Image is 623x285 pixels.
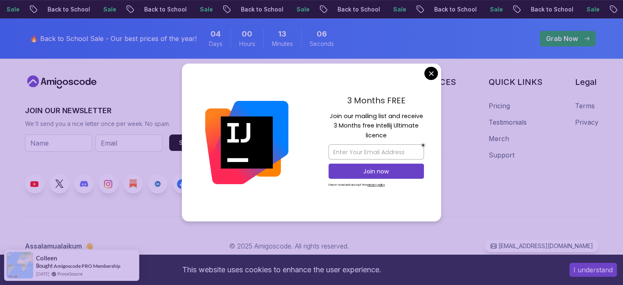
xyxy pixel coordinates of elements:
[546,34,578,43] p: Grab Now
[209,40,222,48] span: Days
[489,150,514,160] a: Support
[211,28,221,40] span: 4 Days
[289,5,315,14] p: Sale
[489,117,527,127] a: Testimonials
[489,134,509,144] a: Merch
[426,5,482,14] p: Back to School
[36,270,49,277] span: [DATE]
[239,40,255,48] span: Hours
[233,5,289,14] p: Back to School
[40,5,95,14] p: Back to School
[489,101,510,111] a: Pricing
[172,174,192,194] a: Facebook link
[575,76,598,88] h3: Legal
[7,252,33,278] img: provesource social proof notification image
[30,34,197,43] p: 🔥 Back to School Sale - Our best prices of the year!
[482,5,508,14] p: Sale
[485,240,598,252] a: [EMAIL_ADDRESS][DOMAIN_NAME]
[579,5,605,14] p: Sale
[523,5,579,14] p: Back to School
[136,5,192,14] p: Back to School
[569,263,617,277] button: Accept cookies
[50,174,69,194] a: Twitter link
[123,174,143,194] a: Blog link
[95,135,163,152] input: Email
[25,135,92,152] input: Name
[278,28,286,40] span: 13 Minutes
[25,105,208,116] h3: JOIN OUR NEWSLETTER
[489,76,542,88] h3: QUICK LINKS
[242,28,252,40] span: 0 Hours
[54,263,120,269] a: Amigoscode PRO Membership
[99,174,118,194] a: Instagram link
[229,241,349,251] p: © 2025 Amigoscode. All rights reserved.
[330,5,385,14] p: Back to School
[317,28,327,40] span: 6 Seconds
[6,261,557,279] div: This website uses cookies to enhance the user experience.
[95,5,122,14] p: Sale
[179,139,199,147] div: Submit
[272,40,293,48] span: Minutes
[498,242,593,250] p: [EMAIL_ADDRESS][DOMAIN_NAME]
[192,5,218,14] p: Sale
[36,255,57,262] span: Colleen
[148,174,168,194] a: LinkedIn link
[385,5,412,14] p: Sale
[57,270,83,277] a: ProveSource
[575,117,598,127] a: Privacy
[25,174,45,194] a: Youtube link
[36,262,53,269] span: Bought
[310,40,334,48] span: Seconds
[25,120,208,128] p: We'll send you a nice letter once per week. No spam.
[74,174,94,194] a: Discord link
[169,135,208,151] button: Submit
[25,241,93,251] p: Assalamualaikum
[85,241,93,251] span: 👋
[575,101,595,111] a: Terms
